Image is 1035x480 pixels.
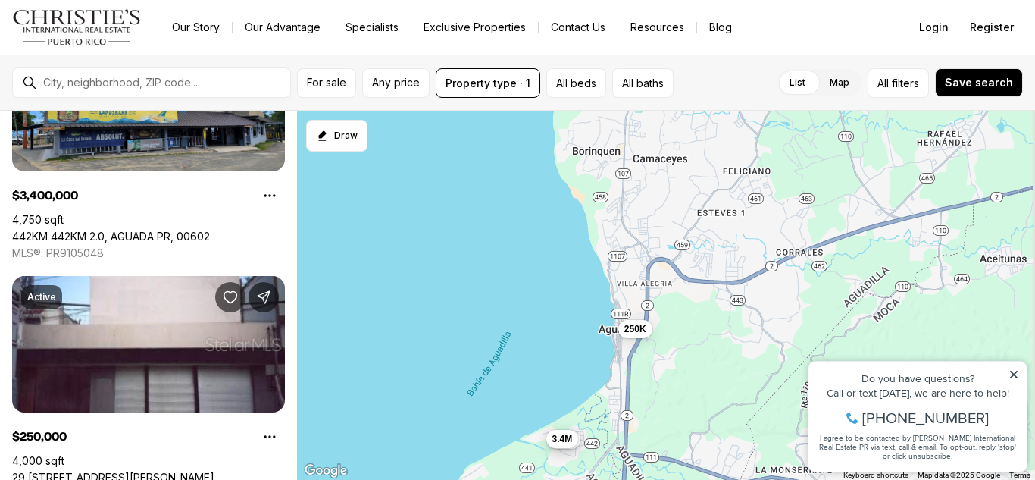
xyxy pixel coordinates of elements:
button: All baths [612,68,674,98]
button: Share Property [249,282,279,312]
a: 442KM 442KM 2.0, AGUADA PR, 00602 [12,230,210,243]
a: Blog [697,17,744,38]
span: [PHONE_NUMBER] [62,71,189,86]
button: Contact Us [539,17,618,38]
span: All [877,75,889,91]
button: Allfilters [868,68,929,98]
button: 250K [618,320,652,338]
button: Save search [935,68,1023,97]
span: 250K [624,323,646,335]
span: Login [919,21,949,33]
button: Register [961,12,1023,42]
button: Any price [362,68,430,98]
button: All beds [546,68,606,98]
button: Property type · 1 [436,68,540,98]
span: Any price [372,77,420,89]
label: Map [818,69,861,96]
span: For sale [307,77,346,89]
a: Exclusive Properties [411,17,538,38]
button: Property options [255,180,285,211]
a: Resources [618,17,696,38]
a: Specialists [333,17,411,38]
button: 3.4M [546,430,579,448]
button: Start drawing [306,120,367,152]
button: Login [910,12,958,42]
button: For sale [297,68,356,98]
span: filters [892,75,919,91]
a: Our Story [160,17,232,38]
span: I agree to be contacted by [PERSON_NAME] International Real Estate PR via text, call & email. To ... [19,93,216,122]
span: Register [970,21,1014,33]
div: Do you have questions? [16,34,219,45]
div: Call or text [DATE], we are here to help! [16,49,219,59]
a: Our Advantage [233,17,333,38]
button: Save Property: 29 29 MUNOZ RIVERA ST. [215,282,245,312]
span: 3.4M [552,433,573,445]
label: List [777,69,818,96]
span: Save search [945,77,1013,89]
button: Property options [255,422,285,452]
p: Active [27,291,56,303]
img: logo [12,9,142,45]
